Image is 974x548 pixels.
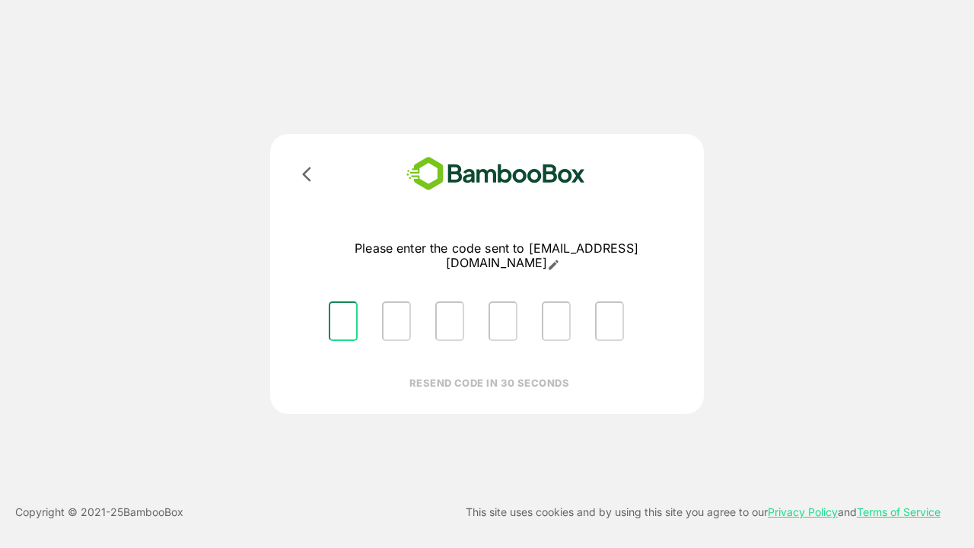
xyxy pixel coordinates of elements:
input: Please enter OTP character 4 [489,301,517,341]
p: Please enter the code sent to [EMAIL_ADDRESS][DOMAIN_NAME] [317,241,676,271]
p: This site uses cookies and by using this site you agree to our and [466,503,941,521]
input: Please enter OTP character 6 [595,301,624,341]
img: bamboobox [384,152,607,196]
a: Terms of Service [857,505,941,518]
input: Please enter OTP character 3 [435,301,464,341]
p: Copyright © 2021- 25 BambooBox [15,503,183,521]
input: Please enter OTP character 5 [542,301,571,341]
a: Privacy Policy [768,505,838,518]
input: Please enter OTP character 2 [382,301,411,341]
input: Please enter OTP character 1 [329,301,358,341]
